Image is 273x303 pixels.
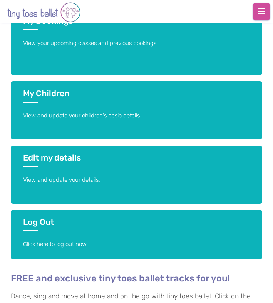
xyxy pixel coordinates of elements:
[23,240,250,248] p: Click here to log out now.
[11,146,262,204] a: Edit my details View and update your details.
[23,89,250,103] h3: My Children
[11,273,262,285] h4: FREE and exclusive tiny toes ballet tracks for you!
[23,39,250,47] p: View your upcoming classes and previous bookings.
[23,112,250,120] p: View and update your children's basic details.
[11,81,262,139] a: My Children View and update your children's basic details.
[23,153,250,167] h3: Edit my details
[23,176,250,184] p: View and update your details.
[11,210,262,259] a: Log Out Click here to log out now.
[23,217,250,231] h3: Log Out
[7,2,80,23] img: tiny toes ballet
[11,9,262,75] a: My Bookings View your upcoming classes and previous bookings.
[23,16,250,30] h3: My Bookings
